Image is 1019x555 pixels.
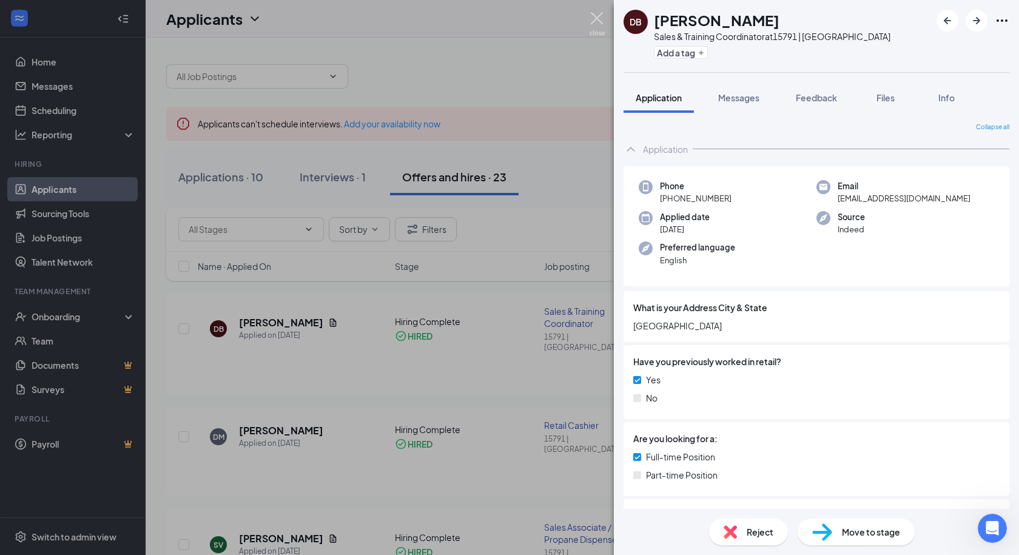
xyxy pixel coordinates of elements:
[646,373,661,386] span: Yes
[876,92,895,103] span: Files
[660,241,735,254] span: Preferred language
[838,180,970,192] span: Email
[838,223,865,235] span: Indeed
[630,16,642,28] div: DB
[995,13,1009,28] svg: Ellipses
[654,46,708,59] button: PlusAdd a tag
[976,123,1009,132] span: Collapse all
[842,525,900,539] span: Move to stage
[969,13,984,28] svg: ArrowRight
[633,355,781,368] span: Have you previously worked in retail?
[643,143,688,155] div: Application
[940,13,955,28] svg: ArrowLeftNew
[633,432,718,445] span: Are you looking for a:
[660,223,710,235] span: [DATE]
[646,450,715,463] span: Full-time Position
[636,92,682,103] span: Application
[796,92,837,103] span: Feedback
[660,192,731,204] span: [PHONE_NUMBER]
[646,468,718,482] span: Part-time Position
[654,10,779,30] h1: [PERSON_NAME]
[838,192,970,204] span: [EMAIL_ADDRESS][DOMAIN_NAME]
[660,254,735,266] span: English
[978,514,1007,543] iframe: Intercom live chat
[937,10,958,32] button: ArrowLeftNew
[633,319,1000,332] span: [GEOGRAPHIC_DATA]
[838,211,865,223] span: Source
[646,391,657,405] span: No
[660,211,710,223] span: Applied date
[660,180,731,192] span: Phone
[718,92,759,103] span: Messages
[966,10,987,32] button: ArrowRight
[633,301,767,314] span: What is your Address City & State
[938,92,955,103] span: Info
[654,30,890,42] div: Sales & Training Coordinator at 15791 | [GEOGRAPHIC_DATA]
[747,525,773,539] span: Reject
[624,142,638,156] svg: ChevronUp
[698,49,705,56] svg: Plus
